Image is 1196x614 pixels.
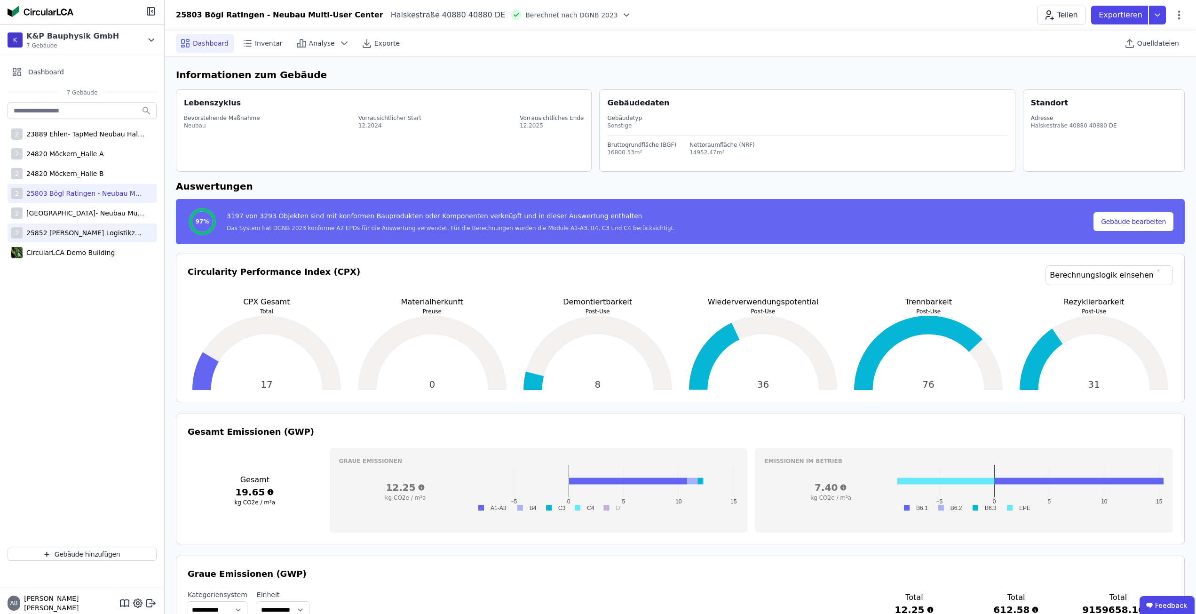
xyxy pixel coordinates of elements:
div: 24820 Möckern_Halle B [23,169,104,178]
div: 23889 Ehlen- TapMed Neubau Halle 2 [23,129,145,139]
h3: Circularity Performance Index (CPX) [188,265,360,296]
div: Standort [1031,97,1068,109]
h3: Total [878,592,950,603]
p: Materialherkunft [353,296,511,308]
p: Rezyklierbarkeit [1015,296,1173,308]
a: Berechnungslogik einsehen [1046,265,1173,285]
h3: Graue Emissionen [339,457,738,465]
p: Post-Use [1015,308,1173,315]
h3: kg CO2e / m²a [188,499,322,506]
span: 7 Gebäude [57,89,107,96]
button: Gebäude bearbeiten [1093,212,1173,231]
div: Bevorstehende Maßnahme [184,114,260,122]
h3: Gesamt [188,474,322,486]
h3: kg CO2e / m²a [339,494,472,502]
p: Exportieren [1099,9,1144,21]
span: 97% [196,218,209,225]
h6: Informationen zum Gebäude [176,68,1185,82]
div: Vorrausichtlicher Start [358,114,421,122]
span: Inventar [255,39,283,48]
p: Total [188,308,346,315]
div: K&P Bauphysik GmbH [26,31,119,42]
span: 7 Gebäude [26,42,119,49]
p: Post-Use [849,308,1007,315]
div: 2 [11,227,23,239]
div: Gebäudetyp [607,114,1007,122]
div: 12.2024 [358,122,421,129]
p: Trennbarkeit [849,296,1007,308]
div: Halskestraße 40880 40880 DE [383,9,506,21]
h3: Total [980,592,1052,603]
img: Concular [8,6,73,17]
label: Einheit [257,590,309,599]
div: 16800.53m² [607,149,676,156]
div: 2 [11,148,23,159]
span: Dashboard [28,67,64,77]
span: Quelldateien [1137,39,1179,48]
div: 14952.47m² [689,149,755,156]
div: 24820 Möckern_Halle A [23,149,103,159]
h3: Graue Emissionen (GWP) [188,567,1173,581]
button: Teilen [1037,6,1085,24]
p: Preuse [353,308,511,315]
div: 2 [11,188,23,199]
div: Gebäudedaten [607,97,1014,109]
h3: Gesamt Emissionen (GWP) [188,425,1173,439]
p: Post-Use [684,308,842,315]
div: Bruttogrundfläche (BGF) [607,141,676,149]
p: Post-Use [519,308,677,315]
div: 25852 [PERSON_NAME] Logistikzentrum [23,228,145,238]
p: Demontiertbarkeit [519,296,677,308]
div: Nettoraumfläche (NRF) [689,141,755,149]
div: Sonstige [607,122,1007,129]
div: 3197 von 3293 Objekten sind mit konformen Bauprodukten oder Komponenten verknüpft und in dieser A... [227,211,675,224]
span: [PERSON_NAME] [PERSON_NAME] [20,594,119,613]
img: CircularLCA Demo Building [11,245,23,260]
button: Gebäude hinzufügen [8,548,157,561]
h3: Emissionen im betrieb [764,457,1164,465]
div: [GEOGRAPHIC_DATA]- Neubau Multi-User Center [23,208,145,218]
div: CircularLCA Demo Building [23,248,115,257]
div: Neubau [184,122,260,129]
div: 25803 Bögl Ratingen - Neubau Multi-User Center [23,189,145,198]
div: Halskestraße 40880 40880 DE [1031,122,1117,129]
p: Wiederverwendungspotential [684,296,842,308]
span: Dashboard [193,39,229,48]
span: Berechnet nach DGNB 2023 [525,10,618,20]
div: 2 [11,168,23,179]
label: Kategoriensystem [188,590,247,599]
span: Exporte [374,39,400,48]
div: Adresse [1031,114,1117,122]
p: CPX Gesamt [188,296,346,308]
div: Lebenszyklus [184,97,241,109]
h3: Total [1082,592,1154,603]
h3: 7.40 [764,481,897,494]
h3: 12.25 [339,481,472,494]
h6: Auswertungen [176,179,1185,193]
h3: kg CO2e / m²a [764,494,897,502]
span: Analyse [309,39,335,48]
div: 2 [11,128,23,140]
div: 12.2025 [520,122,584,129]
div: 25803 Bögl Ratingen - Neubau Multi-User Center [176,9,383,21]
h3: 19.65 [188,486,322,499]
span: AB [10,600,17,606]
div: 2 [11,207,23,219]
div: Vorrausichtliches Ende [520,114,584,122]
div: Das System hat DGNB 2023 konforme A2 EPDs für die Auswertung verwendet. Für die Berechnungen wurd... [227,224,675,232]
div: K [8,32,23,48]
